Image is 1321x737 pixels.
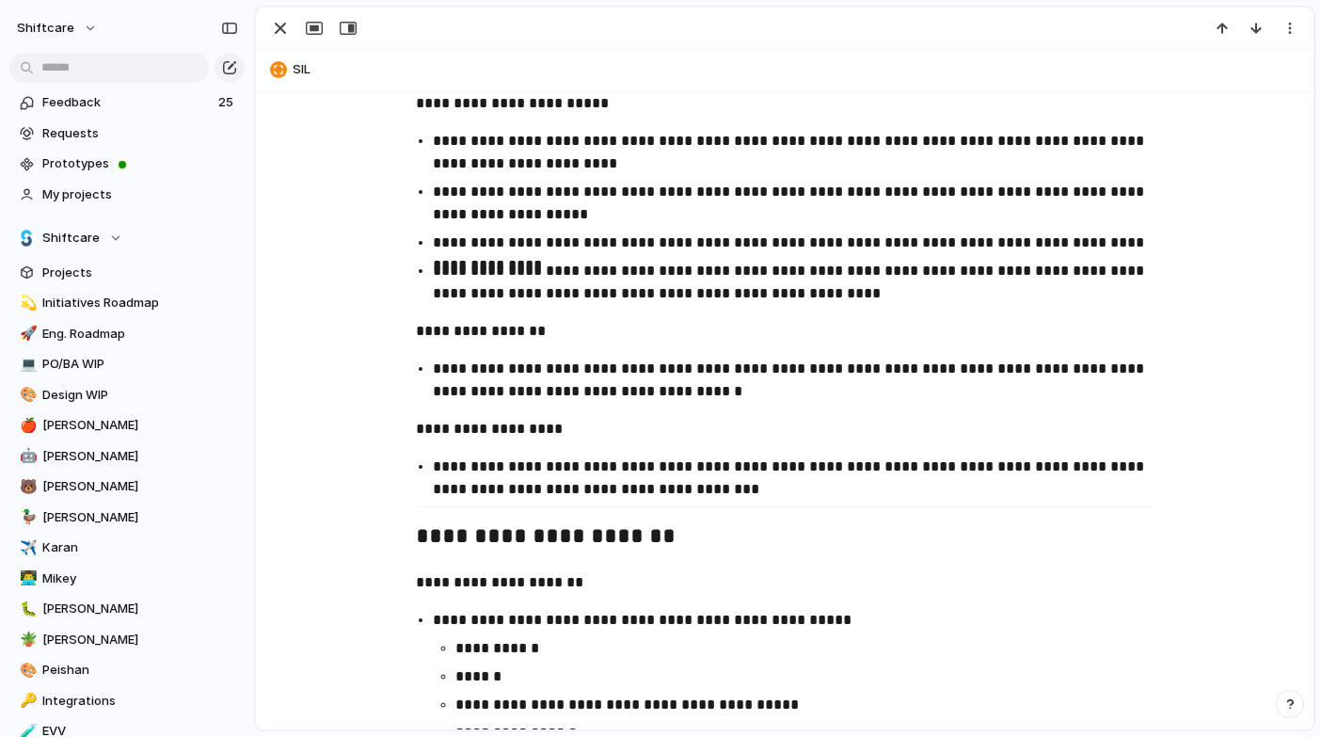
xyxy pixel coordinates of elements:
button: Shiftcare [9,224,245,252]
div: 🐛 [20,599,33,620]
span: 25 [218,93,237,112]
span: Shiftcare [42,229,100,248]
a: Prototypes [9,150,245,178]
span: Eng. Roadmap [42,325,238,344]
button: 🍎 [17,416,36,435]
a: 🚀Eng. Roadmap [9,320,245,348]
div: 🦆 [20,506,33,528]
a: ✈️Karan [9,534,245,562]
a: 🪴[PERSON_NAME] [9,626,245,654]
button: 🎨 [17,386,36,405]
span: [PERSON_NAME] [42,447,238,466]
div: 🔑 [20,690,33,712]
a: 💻PO/BA WIP [9,350,245,378]
button: shiftcare [8,13,107,43]
span: [PERSON_NAME] [42,600,238,618]
button: 🐻 [17,477,36,496]
div: 💻 [20,354,33,376]
span: Karan [42,538,238,557]
button: 🚀 [17,325,36,344]
div: 🚀 [20,323,33,344]
a: 🔑Integrations [9,687,245,715]
span: [PERSON_NAME] [42,477,238,496]
div: 🍎 [20,415,33,437]
a: 💫Initiatives Roadmap [9,289,245,317]
a: Requests [9,120,245,148]
span: SIL [293,60,1305,79]
span: Design WIP [42,386,238,405]
button: ✈️ [17,538,36,557]
a: Feedback25 [9,88,245,117]
span: Requests [42,124,238,143]
div: 💫 [20,293,33,314]
span: PO/BA WIP [42,355,238,374]
div: 👨‍💻 [20,568,33,589]
span: [PERSON_NAME] [42,416,238,435]
span: Initiatives Roadmap [42,294,238,312]
div: 🐻 [20,476,33,498]
div: 🎨 [20,384,33,406]
a: 🐻[PERSON_NAME] [9,473,245,501]
button: 🤖 [17,447,36,466]
div: 🎨 [20,660,33,681]
a: 🦆[PERSON_NAME] [9,504,245,532]
span: [PERSON_NAME] [42,508,238,527]
span: Feedback [42,93,213,112]
a: 👨‍💻Mikey [9,565,245,593]
a: 🤖[PERSON_NAME] [9,442,245,471]
span: My projects [42,185,238,204]
button: 💻 [17,355,36,374]
button: 🐛 [17,600,36,618]
button: 👨‍💻 [17,569,36,588]
span: shiftcare [17,19,74,38]
button: 🔑 [17,692,36,711]
div: 🪴 [20,629,33,650]
button: 🎨 [17,661,36,680]
button: 🪴 [17,631,36,649]
a: 🍎[PERSON_NAME] [9,411,245,440]
span: Peishan [42,661,238,680]
a: My projects [9,181,245,209]
a: 🐛[PERSON_NAME] [9,595,245,623]
button: 🦆 [17,508,36,527]
a: Projects [9,259,245,287]
button: 💫 [17,294,36,312]
div: ✈️ [20,537,33,559]
span: Projects [42,264,238,282]
div: 🤖 [20,445,33,467]
span: Mikey [42,569,238,588]
span: Integrations [42,692,238,711]
button: SIL [264,55,1305,85]
a: 🎨Design WIP [9,381,245,409]
a: 🎨Peishan [9,656,245,684]
span: Prototypes [42,154,238,173]
span: [PERSON_NAME] [42,631,238,649]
